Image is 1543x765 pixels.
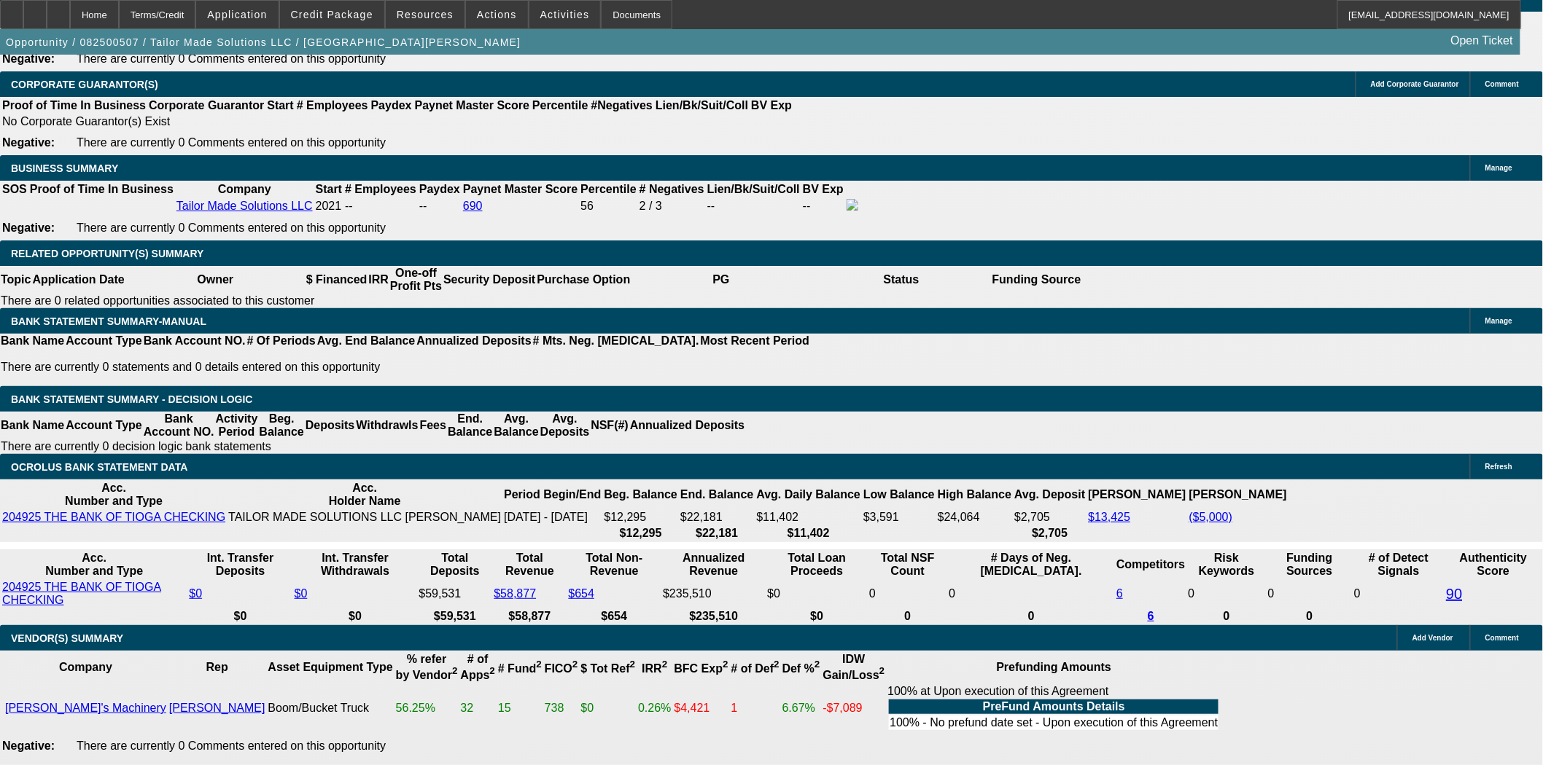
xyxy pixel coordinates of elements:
th: One-off Profit Pts [389,266,443,294]
a: $654 [569,587,595,600]
th: $12,295 [604,526,678,541]
th: End. Balance [447,412,493,439]
b: #Negatives [591,99,653,111]
b: Prefunding Amounts [997,661,1112,673]
td: $22,181 [680,510,754,525]
th: Application Date [31,266,125,294]
th: Account Type [65,412,143,439]
td: -- [707,198,801,214]
sup: 2 [630,659,635,670]
b: Percentile [532,99,588,111]
th: Bank Account NO. [143,412,215,439]
th: Risk Keywords [1187,551,1265,578]
b: # Employees [345,183,416,195]
td: 0.26% [637,684,672,732]
a: Tailor Made Solutions LLC [176,200,313,212]
span: Add Corporate Guarantor [1371,80,1459,88]
th: Proof of Time In Business [29,182,174,197]
b: # Negatives [640,183,704,195]
sup: 2 [723,659,728,670]
th: Status [812,266,992,294]
td: $12,295 [604,510,678,525]
th: Period Begin/End [503,481,602,509]
b: Corporate Guarantor [149,99,264,111]
img: facebook-icon.png [847,199,858,211]
a: 204925 THE BANK OF TIOGA CHECKING [2,511,225,523]
sup: 2 [815,659,820,670]
a: $0 [295,587,308,600]
a: 690 [463,200,483,212]
th: Avg. Deposit [1014,481,1086,509]
b: Company [59,661,112,673]
b: BV Exp [803,183,844,195]
td: 1 [731,684,780,732]
th: Funding Sources [1267,551,1352,578]
span: There are currently 0 Comments entered on this opportunity [77,221,386,234]
button: Actions [466,1,528,28]
sup: 2 [572,659,578,670]
span: Comment [1485,80,1519,88]
td: No Corporate Guarantor(s) Exist [1,114,798,129]
th: $235,510 [662,609,765,624]
a: 204925 THE BANK OF TIOGA CHECKING [2,581,161,606]
th: Total Deposits [418,551,491,578]
button: Resources [386,1,465,28]
th: $59,531 [418,609,491,624]
span: Manage [1485,317,1512,325]
th: Activity Period [215,412,259,439]
b: Negative: [2,739,55,752]
a: $58,877 [494,587,536,600]
b: Start [267,99,293,111]
th: Competitors [1116,551,1186,578]
th: $0 [188,609,292,624]
td: -- [802,198,844,214]
td: 0 [948,580,1114,608]
th: Low Balance [863,481,936,509]
th: 0 [868,609,947,624]
th: Withdrawls [355,412,419,439]
th: Proof of Time In Business [1,98,147,113]
td: $0 [580,684,636,732]
div: 100% at Upon execution of this Agreement [887,685,1220,731]
th: Avg. Balance [493,412,539,439]
th: $654 [568,609,661,624]
b: # of Def [731,662,780,675]
th: $2,705 [1014,526,1086,541]
th: NSF(#) [590,412,629,439]
span: BUSINESS SUMMARY [11,162,118,174]
b: Negative: [2,136,55,149]
td: $0 [766,580,867,608]
span: -- [345,200,353,212]
b: Paydex [419,183,460,195]
b: Asset Equipment Type [268,661,392,673]
th: Deposits [305,412,356,439]
th: Annualized Revenue [662,551,765,578]
td: 0 [1267,580,1352,608]
b: $ Tot Ref [580,662,635,675]
th: # Days of Neg. [MEDICAL_DATA]. [948,551,1114,578]
span: Add Vendor [1412,634,1453,642]
th: # Mts. Neg. [MEDICAL_DATA]. [532,334,700,348]
td: Boom/Bucket Truck [267,684,393,732]
a: 90 [1446,586,1462,602]
span: Resources [397,9,454,20]
th: Security Deposit [443,266,536,294]
th: [PERSON_NAME] [1087,481,1186,509]
span: Manage [1485,164,1512,172]
th: Int. Transfer Deposits [188,551,292,578]
sup: 2 [662,659,667,670]
sup: 2 [536,659,541,670]
th: Annualized Deposits [629,412,745,439]
b: Negative: [2,221,55,234]
td: 6.67% [782,684,821,732]
button: Application [196,1,278,28]
a: ($5,000) [1189,511,1233,523]
th: 0 [1267,609,1352,624]
span: Activities [540,9,590,20]
th: Avg. Daily Balance [756,481,862,509]
div: $235,510 [663,587,764,600]
b: Paynet Master Score [463,183,578,195]
p: There are currently 0 statements and 0 details entered on this opportunity [1,361,809,374]
a: $13,425 [1088,511,1130,523]
b: IDW Gain/Loss [823,653,885,681]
